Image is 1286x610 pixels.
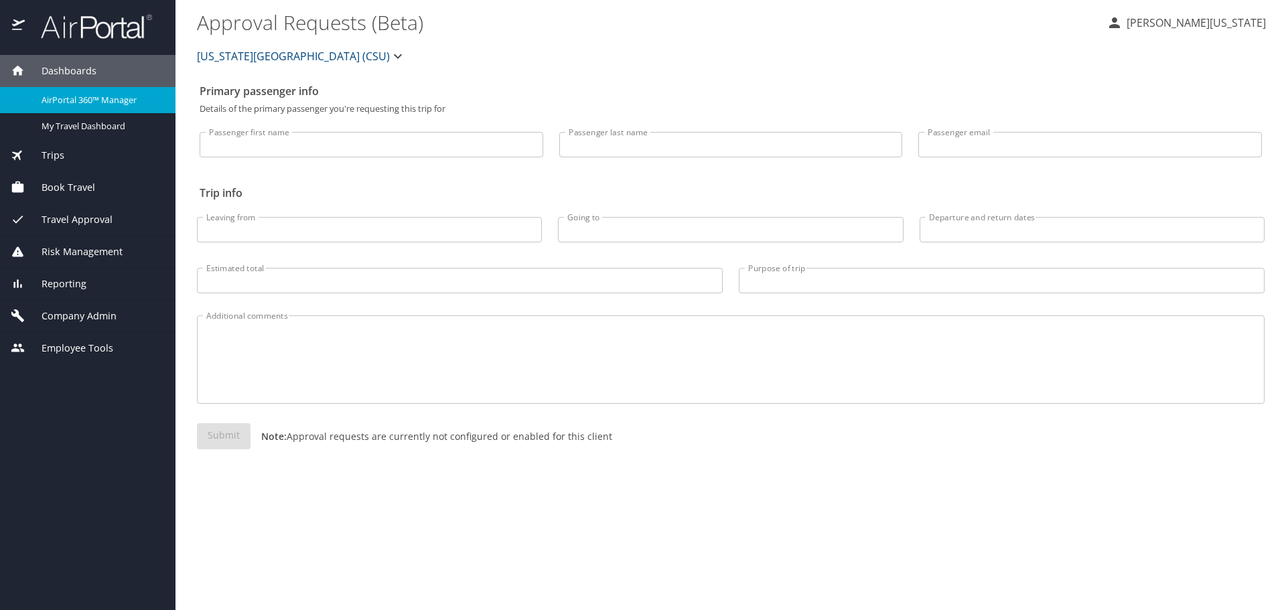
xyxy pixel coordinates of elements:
[26,13,152,40] img: airportal-logo.png
[42,94,159,106] span: AirPortal 360™ Manager
[200,104,1262,113] p: Details of the primary passenger you're requesting this trip for
[25,212,113,227] span: Travel Approval
[25,180,95,195] span: Book Travel
[1123,15,1266,31] p: [PERSON_NAME][US_STATE]
[25,341,113,356] span: Employee Tools
[25,244,123,259] span: Risk Management
[25,148,64,163] span: Trips
[25,277,86,291] span: Reporting
[12,13,26,40] img: icon-airportal.png
[261,430,287,443] strong: Note:
[251,429,612,443] p: Approval requests are currently not configured or enabled for this client
[25,64,96,78] span: Dashboards
[197,1,1096,43] h1: Approval Requests (Beta)
[25,309,117,323] span: Company Admin
[197,47,390,66] span: [US_STATE][GEOGRAPHIC_DATA] (CSU)
[200,182,1262,204] h2: Trip info
[42,120,159,133] span: My Travel Dashboard
[192,43,411,70] button: [US_STATE][GEOGRAPHIC_DATA] (CSU)
[200,80,1262,102] h2: Primary passenger info
[1101,11,1271,35] button: [PERSON_NAME][US_STATE]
